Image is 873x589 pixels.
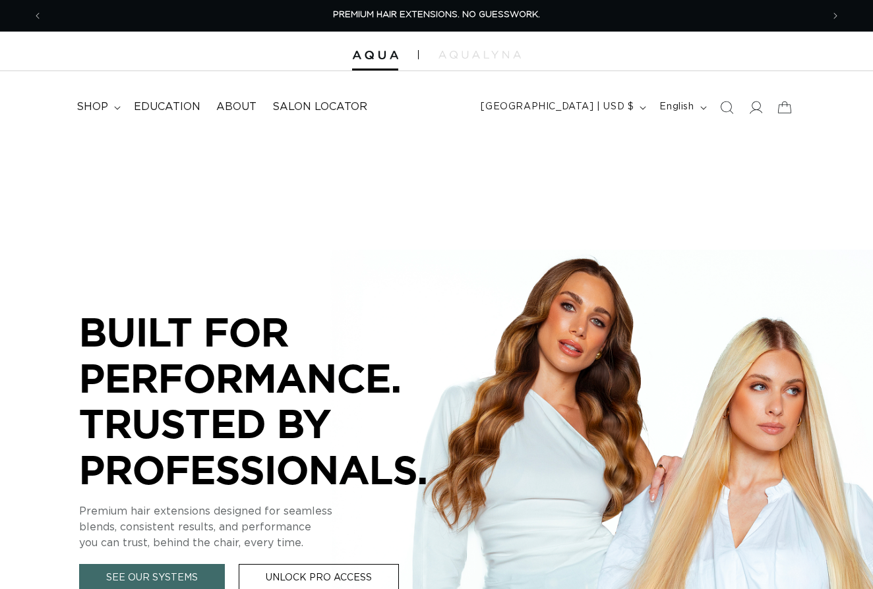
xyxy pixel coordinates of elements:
[69,92,126,122] summary: shop
[272,100,367,114] span: Salon Locator
[134,100,200,114] span: Education
[352,51,398,60] img: Aqua Hair Extensions
[651,95,711,120] button: English
[333,11,540,19] span: PREMIUM HAIR EXTENSIONS. NO GUESSWORK.
[79,309,475,492] p: BUILT FOR PERFORMANCE. TRUSTED BY PROFESSIONALS.
[481,100,634,114] span: [GEOGRAPHIC_DATA] | USD $
[438,51,521,59] img: aqualyna.com
[473,95,651,120] button: [GEOGRAPHIC_DATA] | USD $
[712,93,741,122] summary: Search
[264,92,375,122] a: Salon Locator
[208,92,264,122] a: About
[23,3,52,28] button: Previous announcement
[76,100,108,114] span: shop
[659,100,694,114] span: English
[126,92,208,122] a: Education
[216,100,256,114] span: About
[79,503,475,551] p: Premium hair extensions designed for seamless blends, consistent results, and performance you can...
[821,3,850,28] button: Next announcement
